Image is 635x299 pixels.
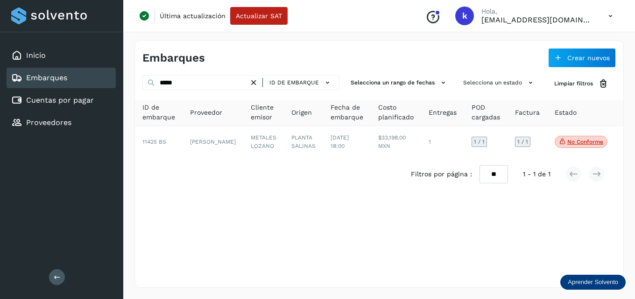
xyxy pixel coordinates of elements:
span: Costo planificado [378,103,414,122]
span: ID de embarque [269,78,319,87]
span: Origen [291,108,312,118]
td: $33,198.00 MXN [371,126,421,158]
span: Actualizar SAT [236,13,282,19]
span: Factura [515,108,540,118]
span: [DATE] 18:00 [331,134,349,149]
span: Limpiar filtros [554,79,593,88]
a: Inicio [26,51,46,60]
button: ID de embarque [267,76,335,90]
a: Proveedores [26,118,71,127]
div: Proveedores [7,112,116,133]
div: Aprender Solvento [560,275,626,290]
td: 1 [421,126,464,158]
span: Crear nuevos [567,55,610,61]
span: Fecha de embarque [331,103,363,122]
td: [PERSON_NAME] [183,126,243,158]
span: Cliente emisor [251,103,276,122]
button: Limpiar filtros [547,75,616,92]
h4: Embarques [142,51,205,65]
p: Aprender Solvento [568,278,618,286]
span: 1 - 1 de 1 [523,169,550,179]
span: ID de embarque [142,103,175,122]
div: Inicio [7,45,116,66]
span: 11425 BS [142,139,166,145]
span: Entregas [429,108,457,118]
a: Embarques [26,73,67,82]
p: Hola, [481,7,593,15]
td: METALES LOZANO [243,126,284,158]
p: Última actualización [160,12,226,20]
td: PLANTA SALINAS [284,126,323,158]
button: Crear nuevos [548,48,616,68]
p: karla@metaleslozano.com.mx [481,15,593,24]
span: POD cargadas [472,103,500,122]
button: Selecciona un rango de fechas [347,75,452,90]
a: Cuentas por pagar [26,96,94,104]
span: Estado [555,108,577,118]
button: Actualizar SAT [230,7,288,25]
div: Cuentas por pagar [7,90,116,111]
button: Selecciona un estado [459,75,539,90]
span: Proveedor [190,108,222,118]
span: Filtros por página : [411,169,472,179]
span: 1 / 1 [517,139,528,145]
p: No conforme [567,139,603,145]
div: Embarques [7,68,116,88]
span: 1 / 1 [474,139,485,145]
